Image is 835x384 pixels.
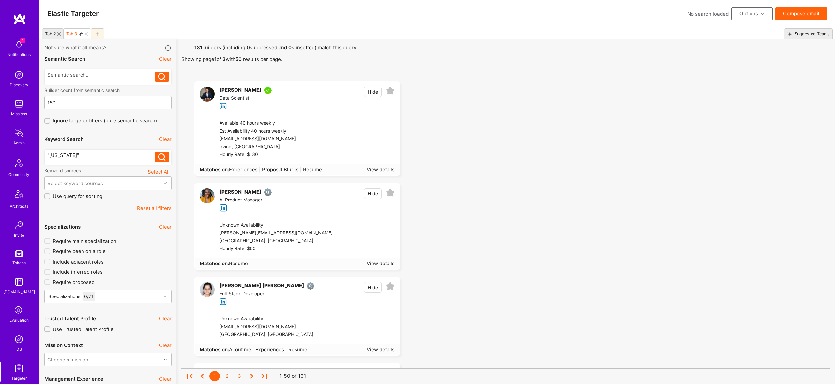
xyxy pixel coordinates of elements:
[200,188,215,212] a: User Avatar
[12,68,25,81] img: discovery
[53,193,102,200] span: Use query for sorting
[220,188,261,196] div: [PERSON_NAME]
[386,282,395,291] i: icon EmptyStar
[12,259,26,266] div: Tokens
[247,44,250,51] strong: 0
[787,31,792,36] i: icon SuggestedTeamsInactive
[234,371,245,381] div: 3
[222,371,232,381] div: 2
[12,97,25,110] img: teamwork
[44,136,83,143] div: Keyword Search
[220,94,274,102] div: Data Scientist
[53,238,116,245] span: Require main specialization
[731,7,773,20] button: Options
[159,315,172,322] button: Clear
[200,260,229,266] strong: Matches on:
[164,44,172,52] i: icon Info
[229,346,307,353] span: About me | Experiences | Resume
[159,376,172,382] button: Clear
[12,126,25,139] img: admin teamwork
[159,342,172,349] button: Clear
[44,168,81,174] label: Keyword sources
[220,331,313,339] div: [GEOGRAPHIC_DATA], [GEOGRAPHIC_DATA]
[220,290,317,298] div: Full-Stack Developer
[159,56,172,62] button: Clear
[220,204,227,212] i: icon linkedIn
[11,375,27,382] div: Targeter
[53,117,157,124] span: Ignore targeter filters (pure semantic search)
[44,87,172,93] label: Builder count from semantic search
[47,180,103,187] div: Select keyword sources
[85,32,88,36] i: icon Close
[11,187,27,203] img: Architects
[66,31,77,36] div: Tab 3
[47,152,155,159] div: "[US_STATE]"
[12,219,25,232] img: Invite
[200,188,215,203] img: User Avatar
[146,168,172,176] button: Select All
[164,295,167,298] i: icon Chevron
[47,356,92,363] div: Choose a mission...
[792,29,830,39] div: Suggested Teams
[8,51,31,58] div: Notifications
[9,317,29,324] div: Evaluation
[13,139,25,146] div: Admin
[220,196,274,204] div: AI Product Manager
[53,268,103,275] span: Include inferred roles
[222,56,226,62] strong: 3
[44,223,81,230] div: Specializations
[279,373,306,380] div: 1-50 of 131
[367,166,395,173] div: View details
[761,12,765,16] i: icon ArrowDownBlack
[45,31,56,36] div: Tab 2
[220,127,307,135] div: Est Availability 40 hours weekly
[83,292,95,301] div: 0 / 71
[220,229,333,237] div: [PERSON_NAME][EMAIL_ADDRESS][DOMAIN_NAME]
[235,56,242,62] strong: 50
[220,87,261,94] div: [PERSON_NAME]
[220,245,333,253] div: Hourly Rate: $60
[200,282,215,305] a: User Avatar
[200,167,229,173] strong: Matches on:
[15,250,23,257] img: tokens
[200,282,215,297] img: User Avatar
[78,31,83,37] i: icon Copy
[20,38,25,43] span: 1
[364,87,382,97] button: Hide
[158,153,166,161] i: icon Search
[194,44,202,51] strong: 131
[12,362,25,375] img: Skill Targeter
[220,298,227,306] i: icon linkedIn
[53,248,106,255] span: Require been on a role
[364,282,382,293] button: Hide
[386,188,395,197] i: icon EmptyStar
[11,110,27,117] div: Missions
[53,326,114,333] span: Use Trusted Talent Profile
[47,9,99,18] h3: Elastic Targeter
[687,10,729,17] div: No search loaded
[137,205,172,212] button: Reset all filters
[44,315,96,322] div: Trusted Talent Profile
[200,87,215,110] a: User Avatar
[44,342,83,349] div: Mission Context
[12,38,25,51] img: bell
[220,103,227,110] i: icon linkedIn
[14,232,24,239] div: Invite
[220,120,307,127] div: Available 40 hours weekly
[13,304,25,317] i: icon SelectionTeam
[288,44,292,51] strong: 0
[96,32,99,36] i: icon Plus
[10,81,28,88] div: Discovery
[220,135,307,143] div: [EMAIL_ADDRESS][DOMAIN_NAME]
[158,73,166,81] i: icon Search
[53,258,104,265] span: Include adjacent roles
[229,167,322,173] span: Experiences | Proposal Blurbs | Resume
[367,260,395,267] div: View details
[220,151,307,159] div: Hourly Rate: $130
[44,376,103,382] div: Management Experience
[214,56,217,62] strong: 1
[307,282,314,290] img: Not Scrubbed
[57,32,61,36] i: icon Close
[220,315,313,323] div: Unknown Availability
[264,87,272,94] img: A.Teamer in Residence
